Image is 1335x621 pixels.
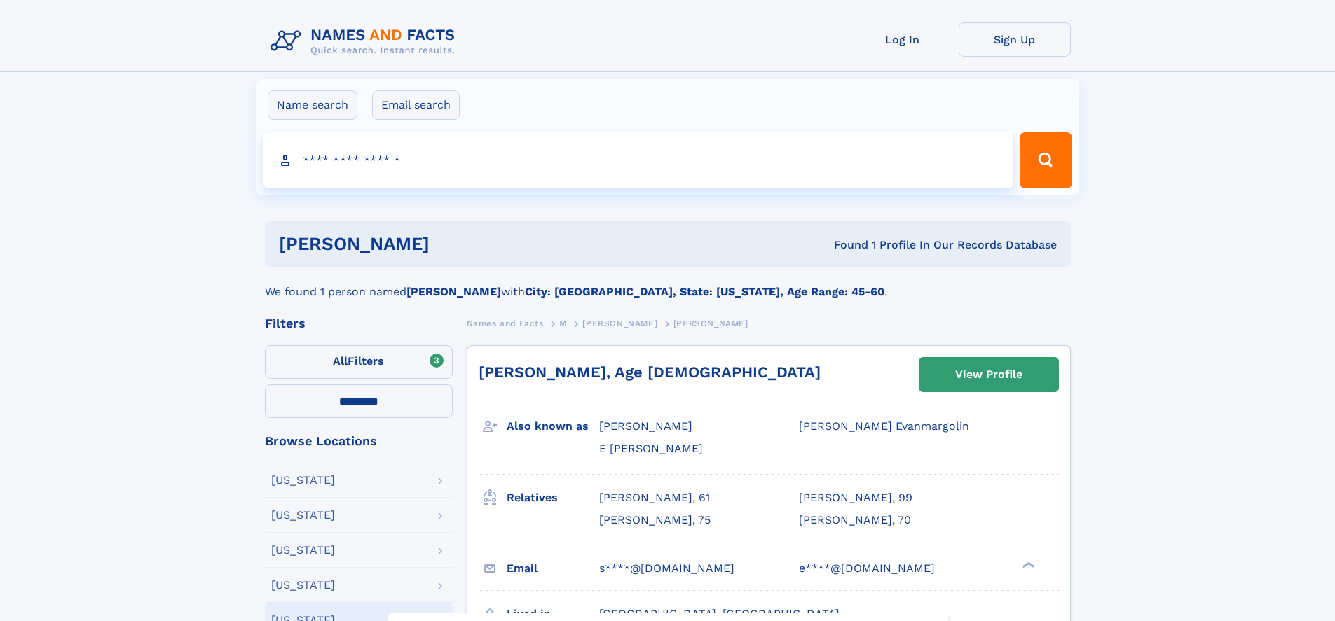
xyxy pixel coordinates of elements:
[467,314,544,332] a: Names and Facts
[599,512,711,528] a: [PERSON_NAME], 75
[599,607,840,620] span: [GEOGRAPHIC_DATA], [GEOGRAPHIC_DATA]
[271,545,335,556] div: [US_STATE]
[268,90,357,120] label: Name search
[959,22,1071,57] a: Sign Up
[271,475,335,486] div: [US_STATE]
[271,580,335,591] div: [US_STATE]
[847,22,959,57] a: Log In
[265,22,467,60] img: Logo Names and Facts
[799,419,969,433] span: [PERSON_NAME] Evanmargolin
[799,512,911,528] a: [PERSON_NAME], 70
[507,486,599,510] h3: Relatives
[265,435,453,447] div: Browse Locations
[265,317,453,330] div: Filters
[507,557,599,580] h3: Email
[1019,560,1036,569] div: ❯
[525,285,884,298] b: City: [GEOGRAPHIC_DATA], State: [US_STATE], Age Range: 45-60
[599,419,692,433] span: [PERSON_NAME]
[799,490,912,505] a: [PERSON_NAME], 99
[955,358,1022,391] div: View Profile
[1020,132,1072,188] button: Search Button
[599,442,703,455] span: E [PERSON_NAME]
[559,314,567,332] a: M
[582,314,657,332] a: [PERSON_NAME]
[265,267,1071,300] div: We found 1 person named with .
[271,510,335,521] div: [US_STATE]
[631,237,1057,253] div: Found 1 Profile In Our Records Database
[263,132,1014,188] input: search input
[265,345,453,379] label: Filters
[279,235,632,253] h1: [PERSON_NAME]
[599,490,710,505] a: [PERSON_NAME], 61
[479,363,821,381] a: [PERSON_NAME], Age [DEMOGRAPHIC_DATA]
[507,414,599,438] h3: Also known as
[559,319,567,328] span: M
[406,285,501,298] b: [PERSON_NAME]
[582,319,657,328] span: [PERSON_NAME]
[372,90,460,120] label: Email search
[673,319,748,328] span: [PERSON_NAME]
[333,354,348,368] span: All
[919,358,1058,391] a: View Profile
